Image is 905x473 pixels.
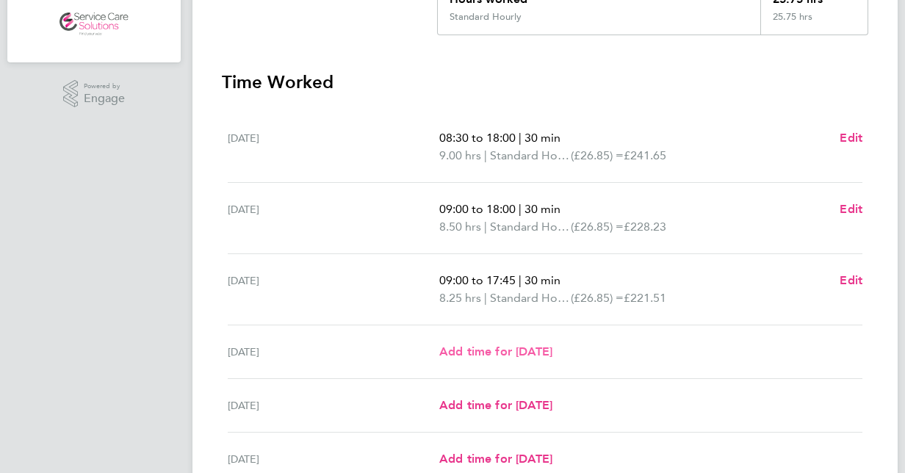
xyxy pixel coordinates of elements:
[484,291,487,305] span: |
[228,397,439,414] div: [DATE]
[524,202,560,216] span: 30 min
[222,71,868,94] h3: Time Worked
[519,131,522,145] span: |
[519,273,522,287] span: |
[228,450,439,468] div: [DATE]
[624,291,666,305] span: £221.51
[484,148,487,162] span: |
[60,12,129,36] img: servicecare-logo-retina.png
[840,131,862,145] span: Edit
[228,343,439,361] div: [DATE]
[439,273,516,287] span: 09:00 to 17:45
[439,131,516,145] span: 08:30 to 18:00
[439,398,552,412] span: Add time for [DATE]
[840,272,862,289] a: Edit
[840,129,862,147] a: Edit
[519,202,522,216] span: |
[439,291,481,305] span: 8.25 hrs
[524,273,560,287] span: 30 min
[439,148,481,162] span: 9.00 hrs
[490,218,571,236] span: Standard Hourly
[840,273,862,287] span: Edit
[450,11,522,23] div: Standard Hourly
[571,220,624,234] span: (£26.85) =
[490,147,571,165] span: Standard Hourly
[63,80,126,108] a: Powered byEngage
[571,291,624,305] span: (£26.85) =
[25,12,163,36] a: Go to home page
[228,201,439,236] div: [DATE]
[84,80,125,93] span: Powered by
[524,131,560,145] span: 30 min
[228,272,439,307] div: [DATE]
[228,129,439,165] div: [DATE]
[439,450,552,468] a: Add time for [DATE]
[840,201,862,218] a: Edit
[439,452,552,466] span: Add time for [DATE]
[624,220,666,234] span: £228.23
[439,397,552,414] a: Add time for [DATE]
[439,220,481,234] span: 8.50 hrs
[624,148,666,162] span: £241.65
[571,148,624,162] span: (£26.85) =
[760,11,868,35] div: 25.75 hrs
[439,202,516,216] span: 09:00 to 18:00
[84,93,125,105] span: Engage
[490,289,571,307] span: Standard Hourly
[439,343,552,361] a: Add time for [DATE]
[484,220,487,234] span: |
[439,344,552,358] span: Add time for [DATE]
[840,202,862,216] span: Edit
